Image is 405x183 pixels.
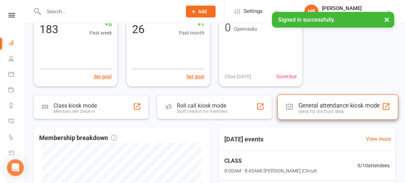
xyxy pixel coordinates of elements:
[244,3,263,19] span: Settings
[177,102,227,109] div: Roll call kiosk mode
[186,73,204,80] button: Set goal
[322,12,386,18] div: KWS - Keeping Women Strong
[8,36,24,51] a: Dashboard
[381,12,393,27] button: ×
[177,109,227,114] div: Staff check-in for members
[53,109,97,114] div: Members self check-in
[219,133,269,146] h3: [DATE] events
[8,146,24,161] a: Product Sales
[224,167,317,175] span: 8:00AM - 8:45AM | [PERSON_NAME] | Circuit
[39,24,58,35] div: 183
[225,73,251,80] span: 0 Due [DATE]
[298,102,380,109] div: General attendance kiosk mode
[39,133,117,143] span: Membership breakdown
[89,29,112,37] span: Past week
[53,102,97,109] div: Class kiosk mode
[7,159,24,176] div: Open Intercom Messenger
[179,29,204,37] span: Past month
[8,98,24,114] a: Reports
[304,5,318,19] div: HF
[225,22,231,33] div: 0
[8,51,24,67] a: People
[8,83,24,98] a: Payments
[276,73,297,80] span: 0 overdue
[186,6,216,17] button: Add
[322,5,386,12] div: [PERSON_NAME]
[42,7,177,16] input: Search...
[198,9,207,14] span: Add
[278,16,335,23] span: Signed in successfully.
[94,73,112,80] button: Set goal
[132,24,145,35] div: 26
[357,162,390,169] span: 0 / 10 attendees
[366,135,391,143] a: View more
[8,67,24,83] a: Calendar
[298,109,380,114] div: Great for the front desk
[224,156,317,166] span: CLASS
